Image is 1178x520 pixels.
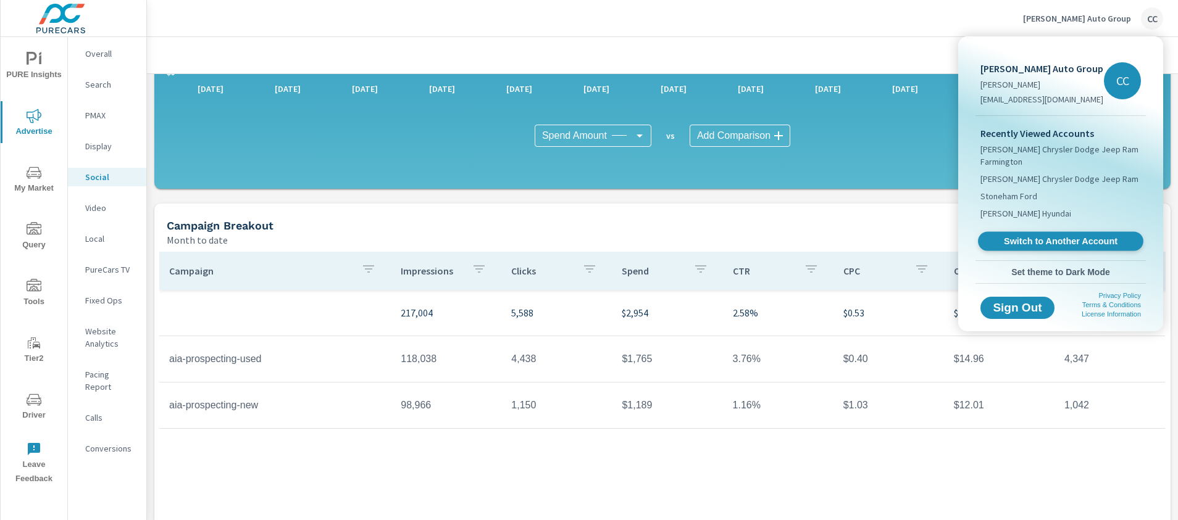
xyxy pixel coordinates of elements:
p: Recently Viewed Accounts [980,126,1141,141]
p: [PERSON_NAME] Auto Group [980,61,1103,76]
span: [PERSON_NAME] Chrysler Dodge Jeep Ram Farmington [980,143,1141,168]
p: [EMAIL_ADDRESS][DOMAIN_NAME] [980,93,1103,105]
a: License Information [1082,310,1141,318]
button: Set theme to Dark Mode [975,261,1146,283]
a: Terms & Conditions [1082,301,1141,308]
span: Stoneham Ford [980,190,1037,202]
button: Sign Out [980,297,1055,319]
div: CC [1104,62,1141,99]
span: [PERSON_NAME] Chrysler Dodge Jeep Ram [980,173,1138,185]
p: [PERSON_NAME] [980,78,1103,91]
span: Sign Out [990,302,1045,313]
span: Switch to Another Account [985,236,1136,247]
span: Set theme to Dark Mode [980,266,1141,278]
a: Privacy Policy [1099,292,1141,299]
span: [PERSON_NAME] Hyundai [980,207,1071,220]
a: Switch to Another Account [978,232,1143,251]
